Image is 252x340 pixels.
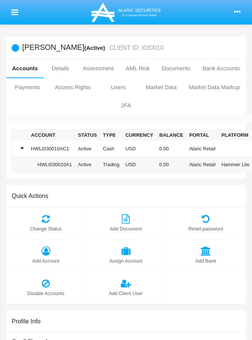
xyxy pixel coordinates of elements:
img: Logo image [90,1,162,24]
span: Add Client User [90,290,162,297]
th: Portal [186,130,218,141]
td: Active [75,156,100,173]
a: AML Risk [120,59,156,77]
h6: Profile Info [12,318,40,325]
a: Details [44,59,77,77]
h6: Quick Actions [12,192,48,199]
a: 2FA [6,96,246,114]
td: USD [122,156,156,173]
td: HWLI030010AC1 [28,141,75,156]
div: (Active) [84,43,107,52]
span: Reset password [170,225,242,232]
td: USD [122,141,156,156]
td: Cash [100,141,123,156]
span: Disable Accounts [10,290,82,297]
td: HWLI030010A1 [28,156,75,173]
a: Market Data Markup [183,78,246,96]
th: Status [75,130,100,141]
h5: [PERSON_NAME] [22,43,163,52]
td: Trading [100,156,123,173]
th: Currency [122,130,156,141]
span: Add Bank [170,257,242,264]
td: Active [75,141,100,156]
span: Add Document [90,225,162,232]
a: Payments [6,78,49,96]
th: Account [28,130,75,141]
span: Add Account [10,257,82,264]
th: Type [100,130,123,141]
a: Accounts [6,59,44,77]
span: Change Status [10,225,82,232]
a: Assessment [77,59,120,77]
a: Bank Accounts [197,59,246,77]
td: Alaric Retail [186,141,218,156]
td: Alaric Retail [186,156,218,173]
th: Balance [156,130,186,141]
small: CLIENT ID: I030010 [108,45,164,51]
td: 0.00 [156,141,186,156]
td: 0.00 [156,156,186,173]
a: Users [97,78,140,96]
a: Market Data [140,78,183,96]
a: Documents [156,59,197,77]
a: Access Rights [49,78,97,96]
span: Assign Account [90,257,162,264]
